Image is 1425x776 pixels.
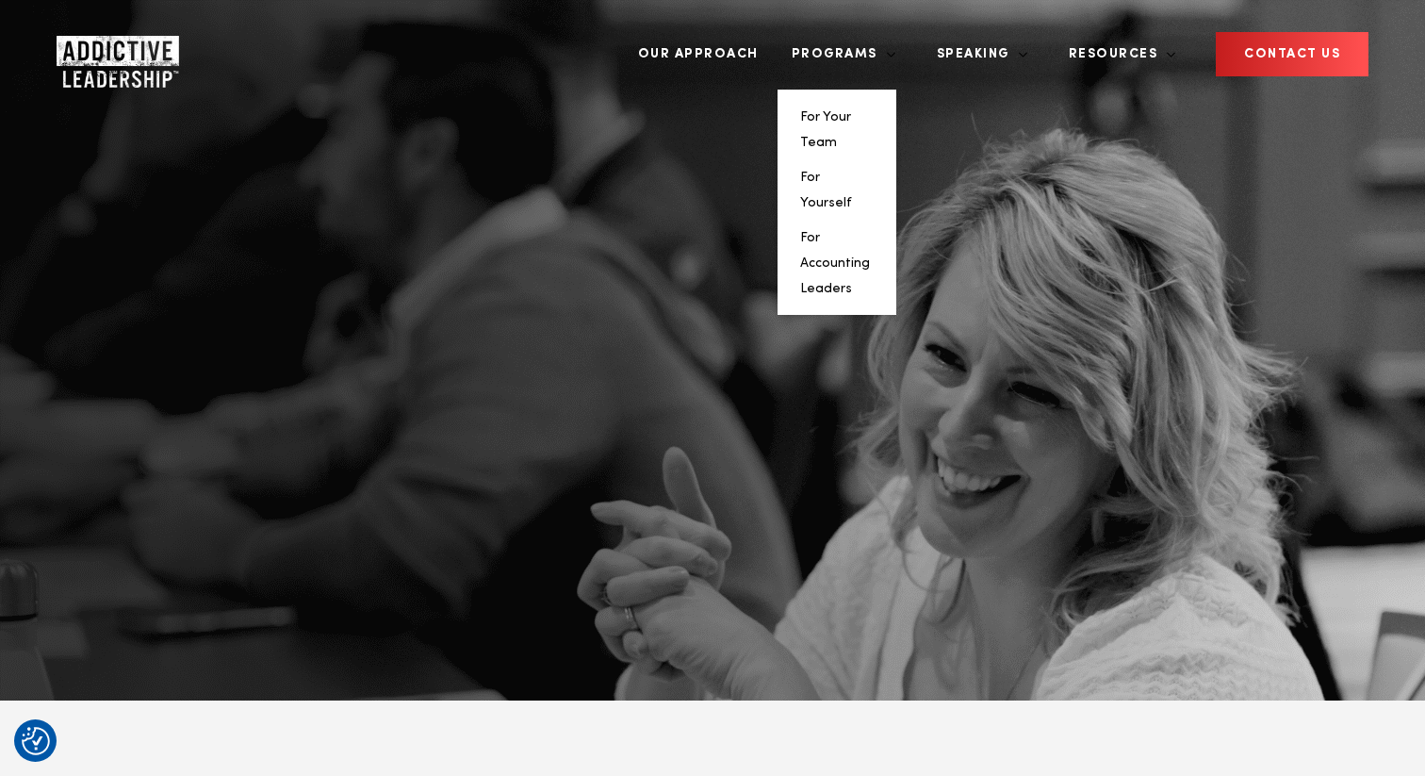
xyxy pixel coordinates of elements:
[57,36,170,74] a: Home
[923,19,1028,90] a: Speaking
[22,727,50,755] img: Revisit consent button
[778,19,896,90] a: Programs
[1055,19,1177,90] a: Resources
[624,19,773,90] a: Our Approach
[800,171,852,209] a: For Yourself
[800,110,851,149] a: For Your Team
[1216,32,1368,76] a: CONTACT US
[800,231,870,295] a: For Accounting Leaders
[22,727,50,755] button: Consent Preferences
